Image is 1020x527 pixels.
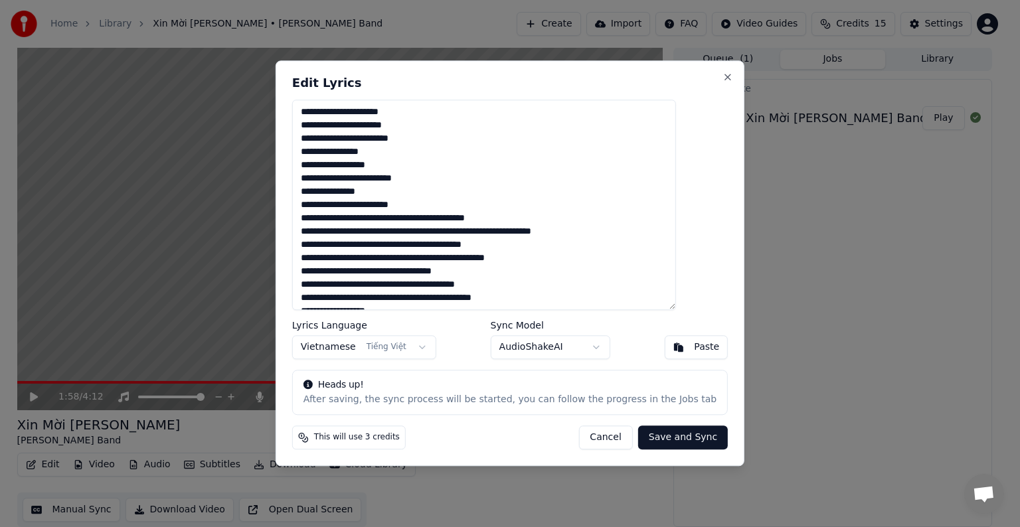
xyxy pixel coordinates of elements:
[664,336,728,360] button: Paste
[314,433,400,443] span: This will use 3 credits
[694,341,719,354] div: Paste
[303,379,717,392] div: Heads up!
[638,426,728,450] button: Save and Sync
[292,77,728,89] h2: Edit Lyrics
[292,321,436,331] label: Lyrics Language
[491,321,610,331] label: Sync Model
[578,426,632,450] button: Cancel
[303,394,717,407] div: After saving, the sync process will be started, you can follow the progress in the Jobs tab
